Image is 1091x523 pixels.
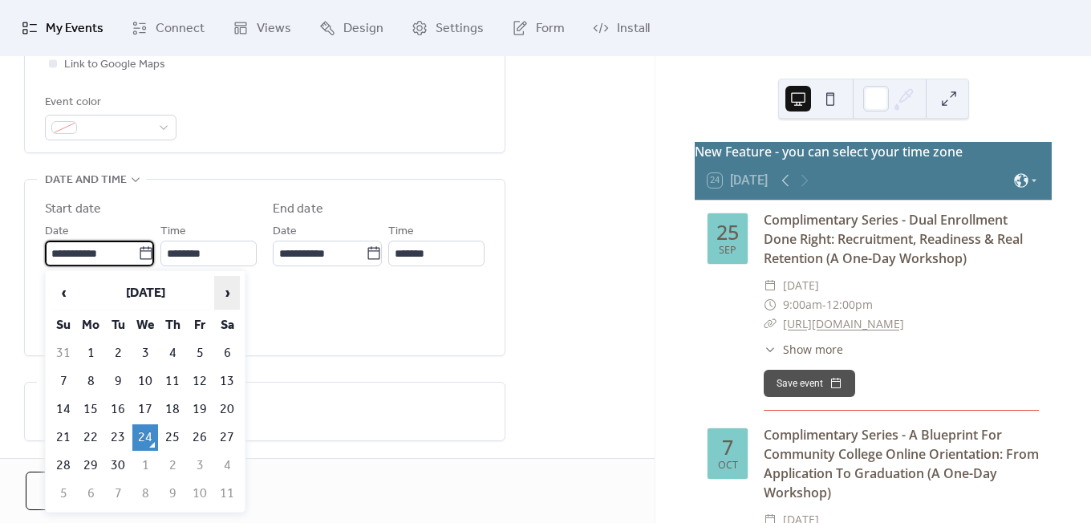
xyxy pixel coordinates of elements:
th: Su [51,312,76,339]
td: 4 [160,340,185,367]
th: [DATE] [78,276,213,310]
td: 23 [105,424,131,451]
div: 7 [722,437,733,457]
span: 9:00am [783,295,822,314]
td: 28 [51,452,76,479]
td: 8 [132,480,158,507]
td: 12 [187,368,213,395]
td: 21 [51,424,76,451]
div: ​ [764,341,777,358]
td: 29 [78,452,103,479]
td: 27 [214,424,240,451]
td: 30 [105,452,131,479]
span: 12:00pm [826,295,873,314]
td: 15 [78,396,103,423]
td: 9 [105,368,131,395]
span: Date and time [45,171,127,190]
div: 25 [716,222,739,242]
div: End date [273,200,323,219]
td: 19 [187,396,213,423]
div: Sep [719,245,736,256]
td: 1 [78,340,103,367]
th: Sa [214,312,240,339]
td: 6 [78,480,103,507]
a: Design [307,6,395,50]
span: Date [273,222,297,241]
a: Settings [399,6,496,50]
div: New Feature - you can select your time zone [695,142,1052,161]
td: 17 [132,396,158,423]
td: 7 [105,480,131,507]
td: 16 [105,396,131,423]
th: Mo [78,312,103,339]
span: My Events [46,19,103,39]
td: 2 [105,340,131,367]
div: ​ [764,314,777,334]
th: Fr [187,312,213,339]
button: ​Show more [764,341,843,358]
span: [DATE] [783,276,819,295]
div: ​ [764,295,777,314]
a: Connect [120,6,217,50]
a: Install [581,6,662,50]
span: Settings [436,19,484,39]
td: 14 [51,396,76,423]
td: 24 [132,424,158,451]
th: Th [160,312,185,339]
span: Time [388,222,414,241]
td: 20 [214,396,240,423]
button: Save event [764,370,855,397]
a: Views [221,6,303,50]
th: Tu [105,312,131,339]
td: 1 [132,452,158,479]
span: Form [536,19,565,39]
div: Oct [718,460,738,471]
td: 10 [187,480,213,507]
button: Cancel [26,472,131,510]
td: 18 [160,396,185,423]
span: Install [617,19,650,39]
td: 11 [160,368,185,395]
span: ‹ [51,277,75,309]
td: 5 [51,480,76,507]
td: 22 [78,424,103,451]
td: 4 [214,452,240,479]
td: 7 [51,368,76,395]
span: Link to Google Maps [64,55,165,75]
span: Views [257,19,291,39]
span: - [822,295,826,314]
a: Complimentary Series - A Blueprint For Community College Online Orientation: From Application To ... [764,426,1039,501]
td: 9 [160,480,185,507]
td: 2 [160,452,185,479]
th: We [132,312,158,339]
td: 13 [214,368,240,395]
td: 3 [187,452,213,479]
div: Start date [45,200,101,219]
a: [URL][DOMAIN_NAME] [783,316,904,331]
td: 26 [187,424,213,451]
td: 6 [214,340,240,367]
span: Time [160,222,186,241]
span: Show more [783,341,843,358]
td: 31 [51,340,76,367]
span: › [215,277,239,309]
td: 3 [132,340,158,367]
span: Date [45,222,69,241]
a: Form [500,6,577,50]
div: Event color [45,93,173,112]
a: Complimentary Series - Dual Enrollment Done Right: Recruitment, Readiness & Real Retention (A One... [764,211,1023,267]
td: 8 [78,368,103,395]
td: 11 [214,480,240,507]
td: 10 [132,368,158,395]
div: ​ [764,276,777,295]
span: Design [343,19,383,39]
td: 25 [160,424,185,451]
span: Connect [156,19,205,39]
a: My Events [10,6,116,50]
td: 5 [187,340,213,367]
